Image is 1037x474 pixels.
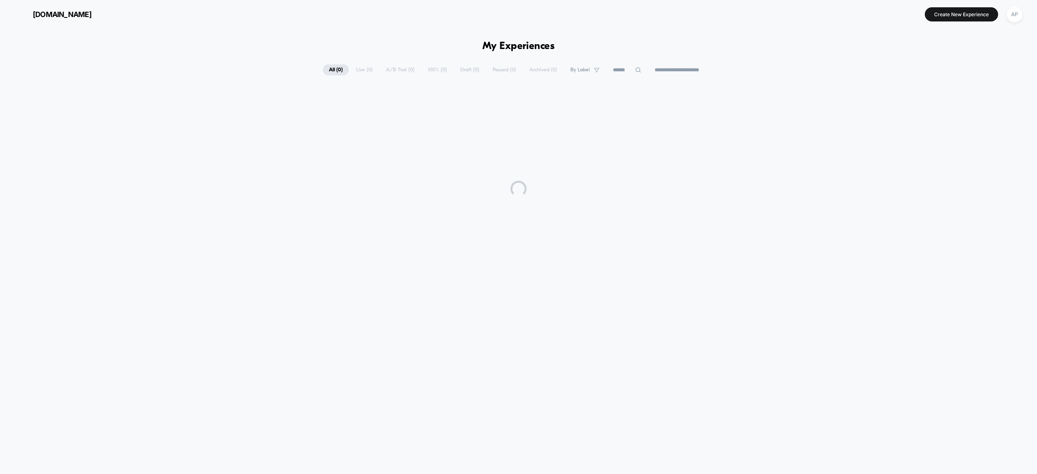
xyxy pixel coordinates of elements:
button: Create New Experience [925,7,998,21]
button: [DOMAIN_NAME] [12,8,94,21]
h1: My Experiences [482,41,555,52]
span: [DOMAIN_NAME] [33,10,92,19]
button: AP [1004,6,1025,23]
span: By Label [570,67,590,73]
div: AP [1007,6,1022,22]
span: All ( 0 ) [323,64,349,75]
